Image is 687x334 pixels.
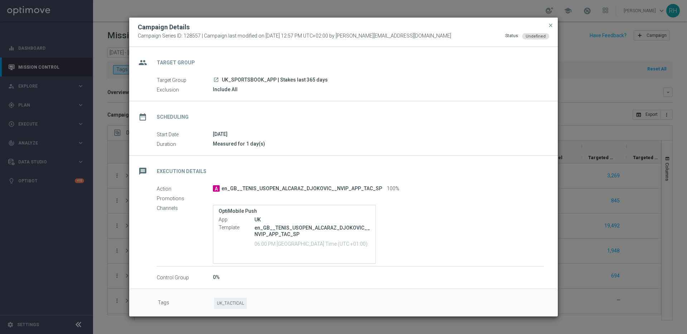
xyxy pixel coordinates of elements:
label: Target Group [157,77,213,83]
h2: Target Group [157,59,195,66]
span: Undefined [526,34,546,39]
div: 0% [213,274,544,281]
span: 100% [387,186,399,192]
h2: Campaign Details [138,23,190,31]
colored-tag: Undefined [522,33,549,39]
i: group [136,56,149,69]
label: Control Group [157,274,213,281]
h2: Execution Details [157,168,206,175]
label: OptiMobile Push [219,208,370,214]
div: Include All [213,86,544,93]
h2: Scheduling [157,114,189,121]
div: [DATE] [213,131,544,138]
label: Start Date [157,131,213,138]
label: Action [157,186,213,192]
div: Measured for 1 day(s) [213,140,544,147]
i: date_range [136,110,149,123]
div: Status: [505,33,519,39]
span: close [548,23,554,28]
label: Channels [157,205,213,211]
span: UK_TACTICAL [214,298,247,309]
label: Promotions [157,195,213,202]
label: App [219,217,254,223]
div: UK [254,216,370,223]
label: Duration [157,141,213,147]
label: Template [219,225,254,231]
a: launch [213,77,219,83]
label: Exclusion [157,87,213,93]
p: en_GB__TENIS_USOPEN_ALCARAZ_DJOKOVIC__NVIP_APP_TAC_SP [254,225,370,237]
span: UK_SPORTSBOOK_APP | Stakes last 365 days [222,77,328,83]
span: A [213,185,220,192]
i: message [136,165,149,178]
p: 06:00 PM [GEOGRAPHIC_DATA] Time (UTC +01:00) [254,240,370,247]
span: Campaign Series ID: 128557 | Campaign last modified on [DATE] 12:57 PM UTC+02:00 by [PERSON_NAME]... [138,33,451,39]
span: en_GB__TENIS_USOPEN_ALCARAZ_DJOKOVIC__NVIP_APP_TAC_SP [221,186,382,192]
label: Tags [158,298,214,309]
